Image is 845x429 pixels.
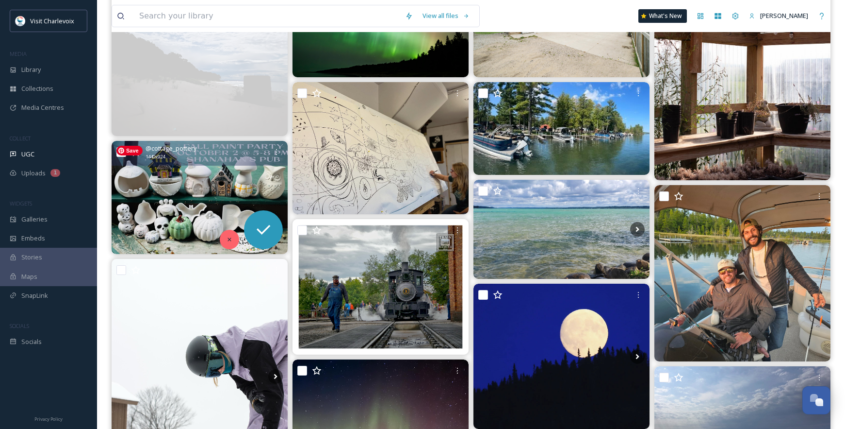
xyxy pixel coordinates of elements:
span: WIDGETS [10,200,32,207]
span: MEDIA [10,50,27,57]
span: SOCIALS [10,322,29,329]
span: COLLECT [10,135,31,142]
span: Uploads [21,169,46,178]
img: Details & Signup! 🎨 https://square.link/u/uDSEbxmY [112,141,288,254]
a: Privacy Policy [34,412,63,424]
span: [PERSON_NAME] [760,11,808,20]
span: UGC [21,150,34,159]
div: 1 [50,169,60,177]
span: 1440 x 924 [146,154,165,160]
span: Galleries [21,215,48,224]
img: 🇧🇷✈️🇺🇲 The past few days with this fella have been some of the best days of my life so far 🫶 I di... [654,185,830,361]
img: !!!TORCH LAKE PROPERTY AVAILABLE!!! ACT FAST OR THIS WILL BE A MISSED OPPORTUNITY This property i... [473,180,650,279]
span: Library [21,65,41,74]
a: View all files [418,6,474,25]
span: Stories [21,253,42,262]
span: Embeds [21,234,45,243]
img: “Runnin with the Locomotive” 📸 - 9-6-25 📍 - Greenfield Village Dearborn, Michigan #greenfieldvill... [292,219,469,355]
span: SnapLink [21,291,48,300]
a: What's New [638,9,687,23]
span: Privacy Policy [34,416,63,422]
span: Collections [21,84,53,93]
span: @ cottage_pottery [146,144,196,153]
span: Save [116,146,143,155]
img: In my happy place. Ces animaux qui nous habitent. laterriere_ateliers #charlevoix #artisteenresid... [292,82,469,214]
img: Visit-Charlevoix_Logo.jpg [16,16,25,26]
img: We offer overnight slip rental, providing a tranquil haven for your vessel. We empower you to foc... [473,82,650,174]
button: Open Chat [802,386,830,414]
input: Search your library [134,5,400,27]
img: La nature est la plus grande des artistes Lune du 7 août 🌕🌲🕸🦆🪷🦦 #parcdesgrandsjardins #reseausepa... [473,284,650,429]
span: Visit Charlevoix [30,17,74,25]
span: Media Centres [21,103,64,112]
span: Socials [21,337,42,346]
a: [PERSON_NAME] [744,6,813,25]
span: Maps [21,272,37,281]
